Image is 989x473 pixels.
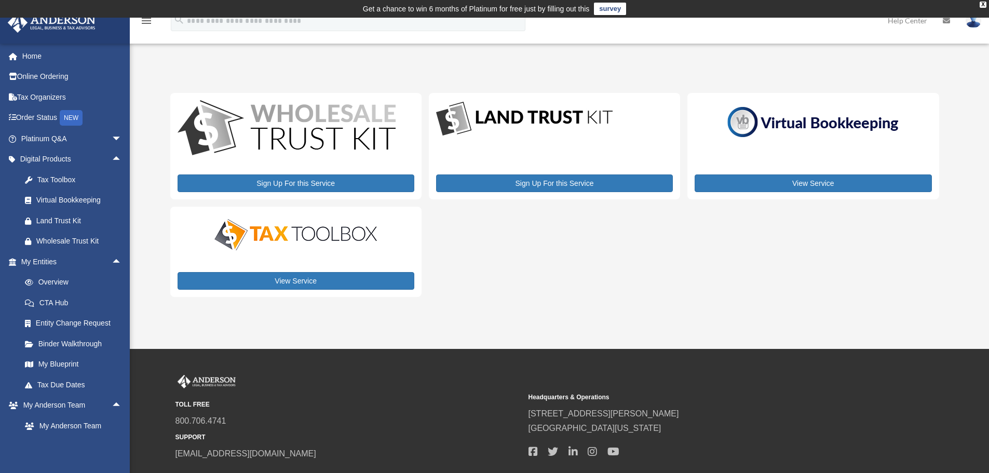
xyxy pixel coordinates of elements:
[5,12,99,33] img: Anderson Advisors Platinum Portal
[112,251,132,273] span: arrow_drop_up
[15,415,138,436] a: My Anderson Team
[175,416,226,425] a: 800.706.4741
[980,2,986,8] div: close
[60,110,83,126] div: NEW
[529,392,874,403] small: Headquarters & Operations
[15,436,138,457] a: [PERSON_NAME] System
[175,375,238,388] img: Anderson Advisors Platinum Portal
[140,15,153,27] i: menu
[15,333,138,354] a: Binder Walkthrough
[112,149,132,170] span: arrow_drop_up
[529,409,679,418] a: [STREET_ADDRESS][PERSON_NAME]
[15,190,132,211] a: Virtual Bookkeeping
[529,424,661,433] a: [GEOGRAPHIC_DATA][US_STATE]
[7,87,138,107] a: Tax Organizers
[15,210,132,231] a: Land Trust Kit
[36,235,119,248] div: Wholesale Trust Kit
[140,18,153,27] a: menu
[15,313,138,334] a: Entity Change Request
[15,272,138,293] a: Overview
[695,174,931,192] a: View Service
[7,149,132,170] a: Digital Productsarrow_drop_up
[363,3,590,15] div: Get a chance to win 6 months of Platinum for free just by filling out this
[173,14,185,25] i: search
[15,374,138,395] a: Tax Due Dates
[7,395,138,416] a: My Anderson Teamarrow_drop_up
[178,174,414,192] a: Sign Up For this Service
[7,128,138,149] a: Platinum Q&Aarrow_drop_down
[436,174,673,192] a: Sign Up For this Service
[36,194,119,207] div: Virtual Bookkeeping
[15,354,138,375] a: My Blueprint
[15,292,138,313] a: CTA Hub
[594,3,626,15] a: survey
[36,173,119,186] div: Tax Toolbox
[15,231,132,252] a: Wholesale Trust Kit
[178,272,414,290] a: View Service
[175,432,521,443] small: SUPPORT
[178,100,396,158] img: WS-Trust-Kit-lgo-1.jpg
[966,13,981,28] img: User Pic
[36,214,119,227] div: Land Trust Kit
[15,169,132,190] a: Tax Toolbox
[112,128,132,150] span: arrow_drop_down
[7,46,138,66] a: Home
[175,449,316,458] a: [EMAIL_ADDRESS][DOMAIN_NAME]
[175,399,521,410] small: TOLL FREE
[7,251,138,272] a: My Entitiesarrow_drop_up
[436,100,613,138] img: LandTrust_lgo-1.jpg
[7,66,138,87] a: Online Ordering
[112,395,132,416] span: arrow_drop_up
[7,107,138,129] a: Order StatusNEW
